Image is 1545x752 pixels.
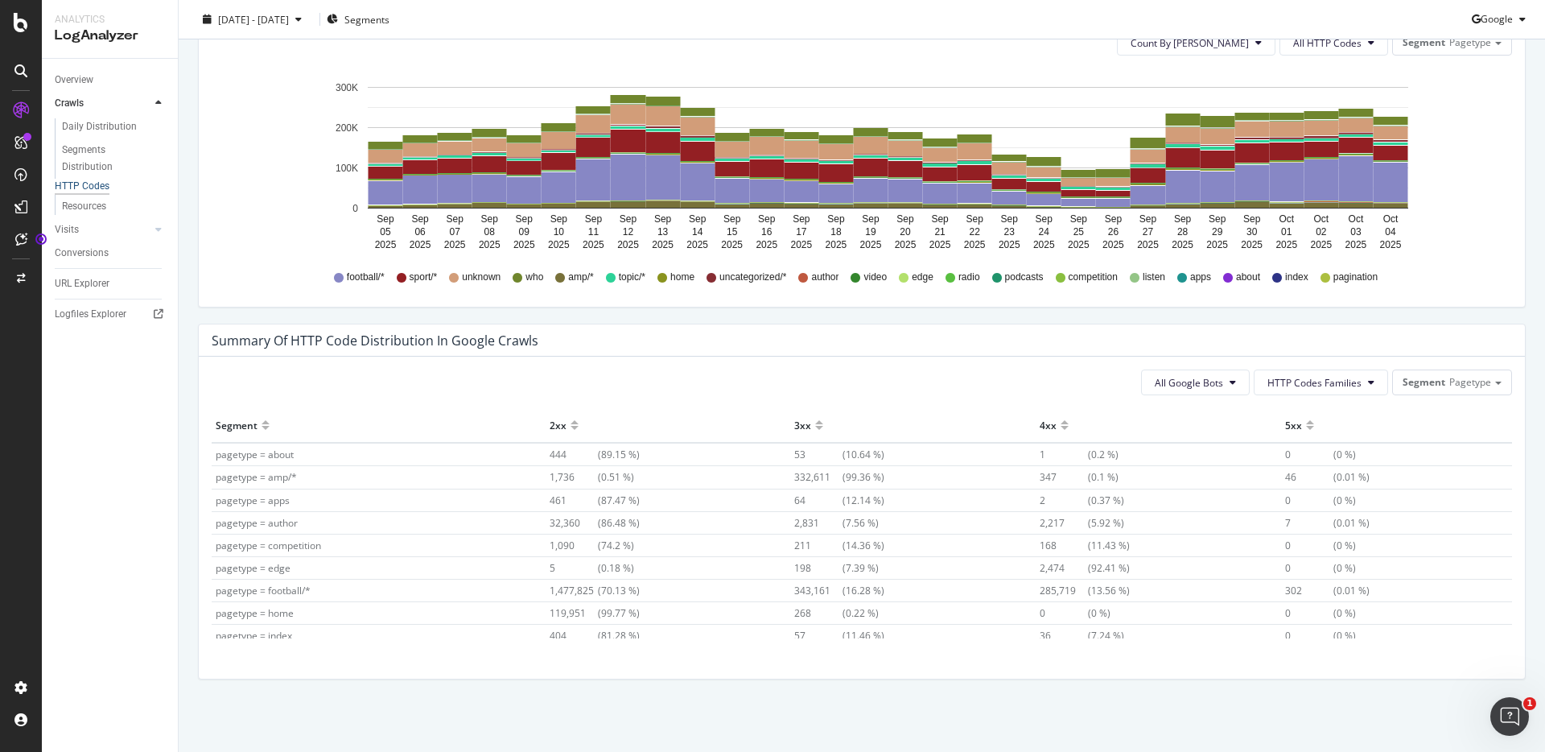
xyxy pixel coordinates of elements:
[761,226,772,238] text: 16
[826,239,847,250] text: 2025
[1285,539,1333,552] span: 0
[794,584,884,597] span: (16.28 %)
[1073,226,1085,238] text: 25
[55,306,126,323] div: Logfiles Explorer
[55,180,109,193] div: HTTP Codes
[377,213,394,225] text: Sep
[62,198,106,215] div: Resources
[1001,213,1019,225] text: Sep
[1285,606,1356,620] span: (0 %)
[912,271,933,284] span: edge
[55,72,93,89] div: Overview
[216,584,311,597] span: pagetype = football/*
[55,245,109,262] div: Conversions
[1449,35,1491,49] span: Pagetype
[216,606,294,620] span: pagetype = home
[620,213,637,225] text: Sep
[794,606,879,620] span: (0.22 %)
[793,213,810,225] text: Sep
[1105,213,1123,225] text: Sep
[1285,470,1333,484] span: 46
[216,412,257,438] div: Segment
[1040,470,1119,484] span: (0.1 %)
[216,516,298,530] span: pagetype = author
[860,239,882,250] text: 2025
[519,226,530,238] text: 09
[216,448,294,461] span: pagetype = about
[1449,375,1491,389] span: Pagetype
[550,448,640,461] span: (89.15 %)
[55,275,167,292] a: URL Explorer
[525,271,543,284] span: who
[1241,239,1263,250] text: 2025
[1403,35,1445,49] span: Segment
[1403,375,1445,389] span: Segment
[1040,629,1124,643] span: (7.24 %)
[794,539,843,552] span: 211
[1285,271,1308,284] span: index
[969,226,980,238] text: 22
[794,516,879,530] span: (7.56 %)
[1285,494,1333,507] span: 0
[588,226,599,238] text: 11
[212,68,1512,255] div: A chart.
[758,213,776,225] text: Sep
[1143,226,1154,238] text: 27
[1143,271,1165,284] span: listen
[1206,239,1228,250] text: 2025
[352,203,358,214] text: 0
[790,239,812,250] text: 2025
[550,494,640,507] span: (87.47 %)
[516,213,534,225] text: Sep
[446,213,463,225] text: Sep
[568,271,593,284] span: amp/*
[1069,271,1118,284] span: competition
[1293,36,1362,50] span: All HTTP Codes
[1313,213,1329,225] text: Oct
[1040,516,1088,530] span: 2,217
[1117,30,1275,56] button: Count By [PERSON_NAME]
[931,213,949,225] text: Sep
[550,561,598,575] span: 5
[410,239,431,250] text: 2025
[1349,213,1364,225] text: Oct
[585,213,603,225] text: Sep
[62,118,137,135] div: Daily Distribution
[410,271,438,284] span: sport/*
[212,333,538,349] div: Summary of HTTP Code Distribution in google crawls
[929,239,951,250] text: 2025
[1279,30,1388,56] button: All HTTP Codes
[619,271,645,284] span: topic/*
[794,629,843,643] span: 57
[1177,226,1189,238] text: 28
[34,232,48,246] div: Tooltip anchor
[1285,448,1333,461] span: 0
[550,448,598,461] span: 444
[1285,494,1356,507] span: (0 %)
[1040,629,1088,643] span: 36
[1040,494,1088,507] span: 2
[192,11,313,27] button: [DATE] - [DATE]
[1139,213,1157,225] text: Sep
[1285,584,1333,597] span: 302
[1005,271,1044,284] span: podcasts
[794,412,811,438] div: 3xx
[550,412,566,438] div: 2xx
[336,122,358,134] text: 200K
[1285,606,1333,620] span: 0
[55,27,165,45] div: LogAnalyzer
[411,213,429,225] text: Sep
[55,179,167,195] a: HTTP Codes
[1350,226,1362,238] text: 03
[550,584,598,597] span: 1,477,825
[623,226,634,238] text: 12
[513,239,535,250] text: 2025
[462,271,501,284] span: unknown
[1523,697,1536,710] span: 1
[479,239,501,250] text: 2025
[794,561,879,575] span: (7.39 %)
[794,494,884,507] span: (12.14 %)
[1131,36,1249,50] span: Count By Day
[1285,539,1356,552] span: (0 %)
[62,142,167,176] a: Segments Distribution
